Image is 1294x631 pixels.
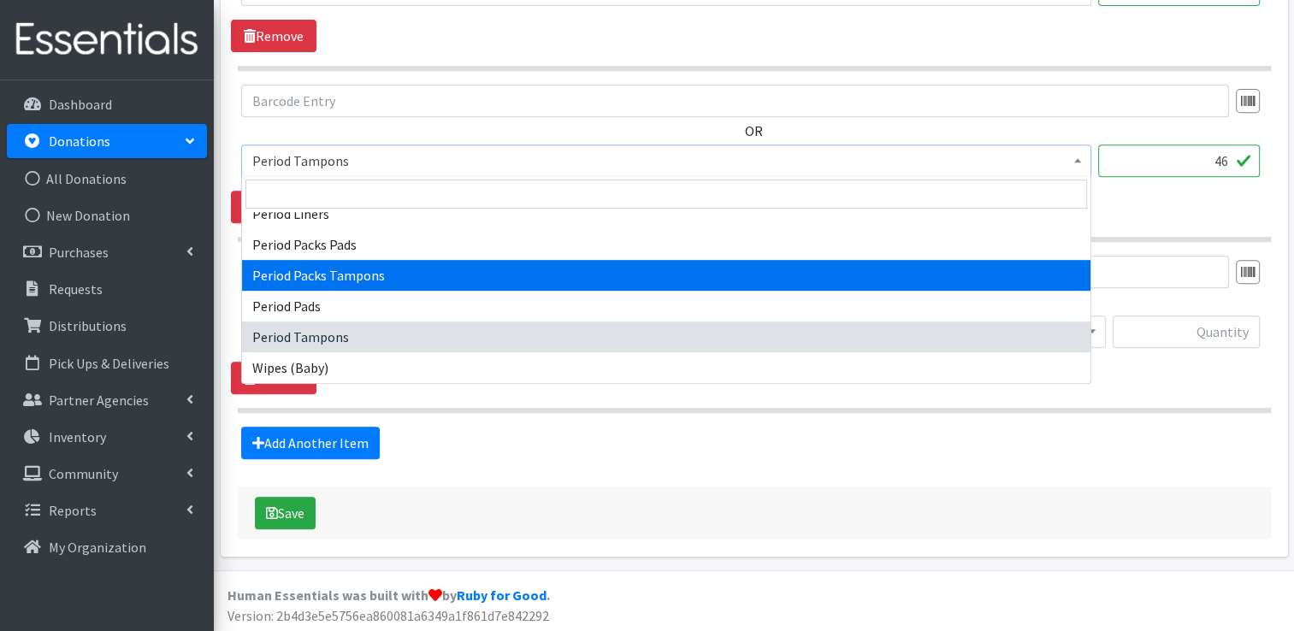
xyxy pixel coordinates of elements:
p: Reports [49,502,97,519]
a: Inventory [7,420,207,454]
a: New Donation [7,198,207,233]
a: Pick Ups & Deliveries [7,346,207,380]
p: Distributions [49,317,127,334]
input: Barcode Entry [241,85,1229,117]
input: Quantity [1113,315,1260,348]
a: Reports [7,493,207,528]
li: Period Pads [242,291,1090,321]
a: Remove [231,191,316,223]
li: Period Liners [242,198,1090,229]
p: My Organization [49,539,146,556]
li: Period Packs Pads [242,229,1090,260]
a: Community [7,457,207,491]
span: Period Tampons [241,144,1091,177]
a: Purchases [7,235,207,269]
p: Pick Ups & Deliveries [49,355,169,372]
a: Dashboard [7,87,207,121]
strong: Human Essentials was built with by . [227,587,550,604]
a: Partner Agencies [7,383,207,417]
a: Donations [7,124,207,158]
p: Donations [49,133,110,150]
input: Quantity [1098,144,1260,177]
a: Requests [7,272,207,306]
a: Distributions [7,309,207,343]
button: Save [255,497,316,529]
span: Period Tampons [252,149,1080,173]
a: Ruby for Good [457,587,547,604]
p: Requests [49,280,103,298]
p: Purchases [49,244,109,261]
li: Wipes (Baby) [242,352,1090,383]
a: Remove [231,362,316,394]
a: My Organization [7,530,207,564]
span: Version: 2b4d3e5e5756ea860081a6349a1f861d7e842292 [227,607,549,624]
a: Add Another Item [241,427,380,459]
a: Remove [231,20,316,52]
label: OR [745,121,763,141]
p: Partner Agencies [49,392,149,409]
p: Inventory [49,428,106,445]
a: All Donations [7,162,207,196]
p: Community [49,465,118,482]
li: Period Packs Tampons [242,260,1090,291]
img: HumanEssentials [7,11,207,68]
p: Dashboard [49,96,112,113]
li: Period Tampons [242,321,1090,352]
